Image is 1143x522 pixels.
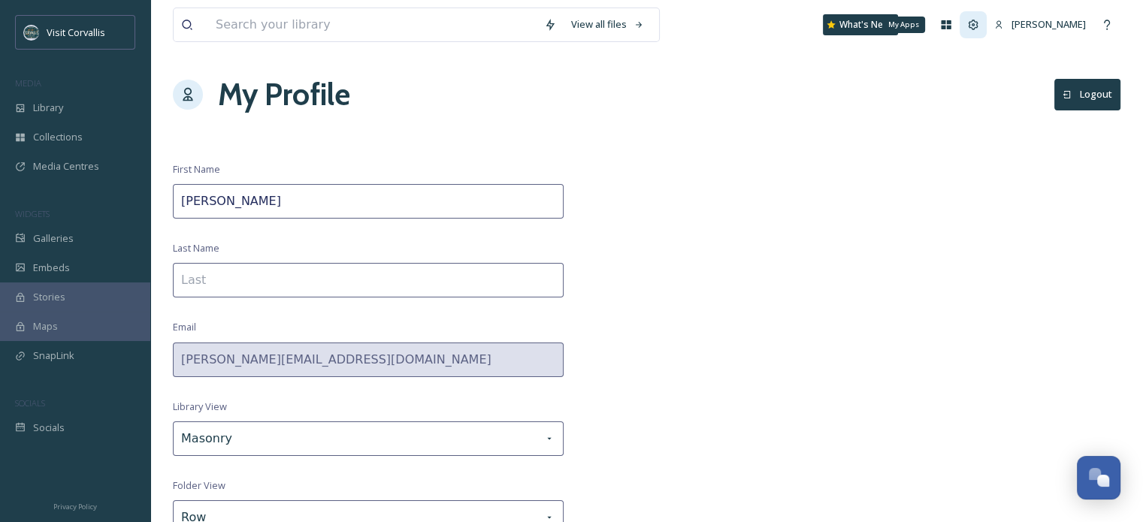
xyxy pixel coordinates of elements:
a: [PERSON_NAME] [987,10,1093,39]
span: Library View [173,400,227,414]
span: Library [33,101,63,115]
span: Media Centres [33,159,99,173]
a: View all files [564,10,652,39]
input: First [173,184,564,219]
button: Logout [1054,79,1120,110]
span: Collections [33,130,83,144]
span: First Name [173,162,220,177]
span: Socials [33,421,65,435]
span: SOCIALS [15,397,45,409]
input: Last [173,263,564,297]
span: Privacy Policy [53,502,97,511]
span: SnapLink [33,349,74,363]
div: My Apps [882,17,925,33]
span: [PERSON_NAME] [1011,17,1086,31]
span: Email [173,320,196,334]
img: visit-corvallis-badge-dark-blue-orange%281%29.png [24,25,39,40]
a: My Apps [933,11,960,38]
button: Open Chat [1077,456,1120,499]
div: Masonry [173,421,564,456]
span: Maps [33,319,58,333]
h1: My Profile [218,72,350,117]
a: What's New [823,14,898,35]
span: Folder View [173,478,225,493]
span: WIDGETS [15,208,50,219]
span: Stories [33,290,65,304]
a: Privacy Policy [53,496,97,514]
span: Embeds [33,261,70,275]
span: MEDIA [15,77,41,89]
span: Last Name [173,241,219,255]
span: Visit Corvallis [47,26,105,39]
input: Search your library [208,8,537,41]
span: Galleries [33,231,74,246]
